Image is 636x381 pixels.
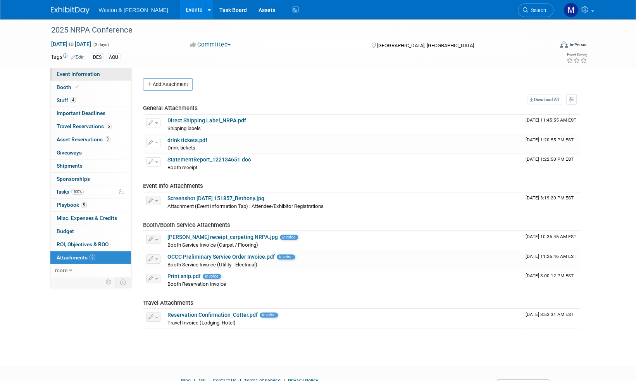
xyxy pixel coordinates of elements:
[167,234,278,240] a: [PERSON_NAME] receipt_carpeting NRPA.jpg
[526,312,574,317] span: Upload Timestamp
[167,156,251,163] a: StatementReport_122134651.doc
[526,156,574,162] span: Upload Timestamp
[167,273,201,279] a: Print snip.pdf
[167,262,257,268] span: Booth Service Invoice (Utility - Electrical)
[167,145,195,151] span: Drink tickets
[57,176,90,182] span: Sponsorships
[55,267,67,273] span: more
[50,68,131,81] a: Event Information
[57,202,87,208] span: Playbook
[522,270,580,290] td: Upload Timestamp
[102,277,115,287] td: Personalize Event Tab Strip
[143,105,198,112] span: General Attachments
[115,277,131,287] td: Toggle Event Tabs
[167,254,275,260] a: OCCC Preliminary Service Order Invoice.pdf
[527,94,561,105] a: Download All
[57,163,83,169] span: Shipments
[57,110,105,116] span: Important Deadlines
[143,182,203,189] span: Event Info Attachments
[167,203,324,209] span: Attachment (Event Information Tab) : Attendee/Exhibitor Registrations
[566,53,587,57] div: Event Rating
[50,238,131,251] a: ROI, Objectives & ROO
[50,120,131,133] a: Travel Reservations5
[528,7,546,13] span: Search
[50,173,131,185] a: Sponsorships
[51,7,90,14] img: ExhibitDay
[50,146,131,159] a: Giveaways
[50,94,131,107] a: Staff4
[75,85,79,89] i: Booth reservation complete
[526,117,576,123] span: Upload Timestamp
[93,42,109,47] span: (3 days)
[508,40,588,52] div: Event Format
[57,84,80,90] span: Booth
[260,312,278,317] span: Invoice
[167,117,246,124] a: Direct Shipping Label_NRPA.pdf
[167,242,258,248] span: Booth Service Invoice (Carpet / Flooring)
[522,231,580,251] td: Upload Timestamp
[50,185,131,198] a: Tasks100%
[51,41,91,48] span: [DATE] [DATE]
[167,137,207,143] a: drink tickets.pdf
[57,136,110,142] span: Asset Reservations
[560,41,568,48] img: Format-Inperson.png
[280,235,298,240] span: Invoice
[143,221,230,228] span: Booth/Booth Service Attachments
[50,264,131,277] a: more
[51,53,84,62] td: Tags
[67,41,75,47] span: to
[518,3,553,17] a: Search
[377,43,474,48] span: [GEOGRAPHIC_DATA], [GEOGRAPHIC_DATA]
[71,55,84,60] a: Edit
[90,254,95,260] span: 8
[167,312,258,318] a: Reservation Confirmation_Cotter.pdf
[167,125,201,131] span: Shipping labels
[50,212,131,225] a: Misc. Expenses & Credits
[70,97,76,103] span: 4
[167,320,236,326] span: Travel Invoice (Lodging: Hotel)
[99,7,168,13] span: Weston & [PERSON_NAME]
[526,273,574,278] span: Upload Timestamp
[522,251,580,270] td: Upload Timestamp
[105,136,110,142] span: 3
[57,241,109,247] span: ROI, Objectives & ROO
[143,78,193,91] button: Add Attachment
[526,195,574,201] span: Upload Timestamp
[57,228,74,234] span: Budget
[526,137,574,142] span: Upload Timestamp
[522,115,580,134] td: Upload Timestamp
[57,123,112,129] span: Travel Reservations
[91,53,104,62] div: DES
[57,149,82,156] span: Giveaways
[564,3,578,17] img: Mary Ann Trujillo
[57,97,76,103] span: Staff
[56,189,84,195] span: Tasks
[107,53,121,62] div: AQU
[57,254,95,261] span: Attachments
[50,81,131,94] a: Booth
[50,199,131,211] a: Playbook5
[522,192,580,212] td: Upload Timestamp
[50,251,131,264] a: Attachments8
[50,133,131,146] a: Asset Reservations3
[522,154,580,173] td: Upload Timestamp
[48,23,542,37] div: 2025 NRPA Conference
[106,124,112,129] span: 5
[188,41,234,49] button: Committed
[71,189,84,195] span: 100%
[50,107,131,120] a: Important Deadlines
[57,215,117,221] span: Misc. Expenses & Credits
[167,165,197,170] span: Booth receipt
[167,195,264,201] a: Screenshot [DATE] 151857_Bethony.jpg
[277,254,295,259] span: Invoice
[57,71,100,77] span: Event Information
[569,42,587,48] div: In-Person
[526,254,576,259] span: Upload Timestamp
[50,225,131,238] a: Budget
[81,202,87,208] span: 5
[522,309,580,328] td: Upload Timestamp
[526,234,576,239] span: Upload Timestamp
[522,134,580,154] td: Upload Timestamp
[167,281,226,287] span: Booth Reservation Invoice
[203,274,221,279] span: Invoice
